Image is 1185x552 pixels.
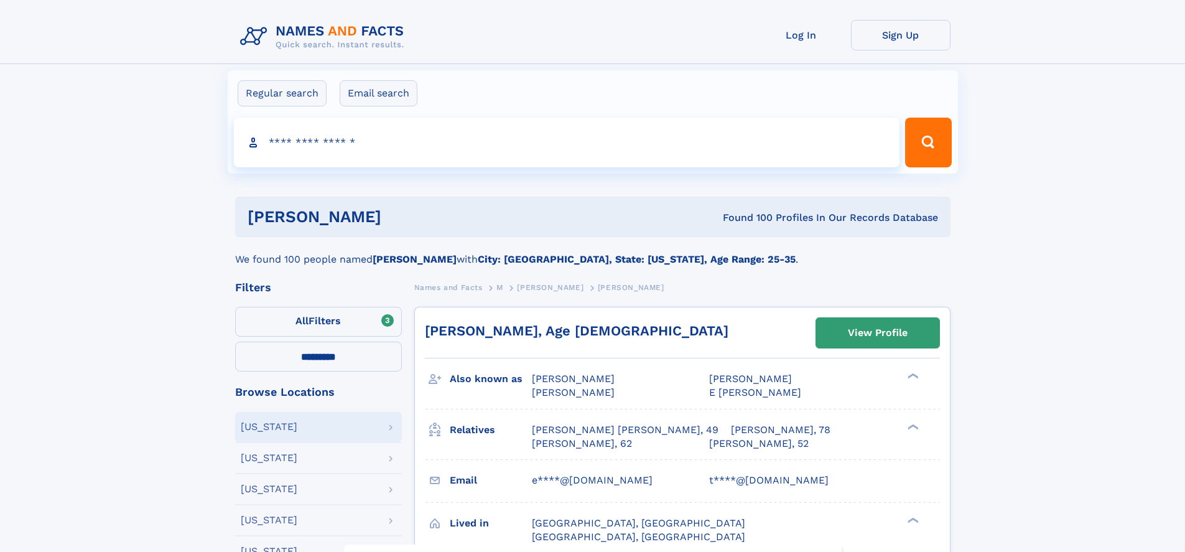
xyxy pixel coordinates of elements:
b: [PERSON_NAME] [373,253,457,265]
a: [PERSON_NAME], Age [DEMOGRAPHIC_DATA] [425,323,728,339]
h3: Email [450,470,532,491]
span: [PERSON_NAME] [532,373,615,385]
h3: Lived in [450,513,532,534]
a: [PERSON_NAME], 52 [709,437,809,451]
h1: [PERSON_NAME] [248,209,552,225]
div: View Profile [848,319,908,347]
a: Sign Up [851,20,950,50]
button: Search Button [905,118,951,167]
div: ❯ [904,372,919,380]
span: [GEOGRAPHIC_DATA], [GEOGRAPHIC_DATA] [532,517,745,529]
div: ❯ [904,423,919,431]
input: search input [234,118,900,167]
span: E [PERSON_NAME] [709,386,801,398]
b: City: [GEOGRAPHIC_DATA], State: [US_STATE], Age Range: 25-35 [478,253,796,265]
span: [PERSON_NAME] [709,373,792,385]
img: Logo Names and Facts [235,20,414,54]
div: [US_STATE] [241,453,297,463]
label: Filters [235,307,402,337]
div: ❯ [904,516,919,524]
span: [PERSON_NAME] [532,386,615,398]
label: Email search [340,80,417,106]
span: [PERSON_NAME] [598,283,664,292]
div: Found 100 Profiles In Our Records Database [552,211,938,225]
a: [PERSON_NAME], 78 [731,423,830,437]
div: [US_STATE] [241,422,297,432]
a: Log In [751,20,851,50]
span: All [295,315,309,327]
a: [PERSON_NAME] [517,279,583,295]
a: [PERSON_NAME], 62 [532,437,632,451]
a: [PERSON_NAME] [PERSON_NAME], 49 [532,423,718,437]
a: Names and Facts [414,279,483,295]
div: [US_STATE] [241,515,297,525]
span: M [496,283,503,292]
div: [US_STATE] [241,484,297,494]
a: View Profile [816,318,939,348]
label: Regular search [238,80,327,106]
a: M [496,279,503,295]
h3: Also known as [450,368,532,390]
div: Browse Locations [235,386,402,398]
h3: Relatives [450,419,532,441]
span: [PERSON_NAME] [517,283,583,292]
div: Filters [235,282,402,293]
span: [GEOGRAPHIC_DATA], [GEOGRAPHIC_DATA] [532,531,745,543]
div: We found 100 people named with . [235,237,950,267]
